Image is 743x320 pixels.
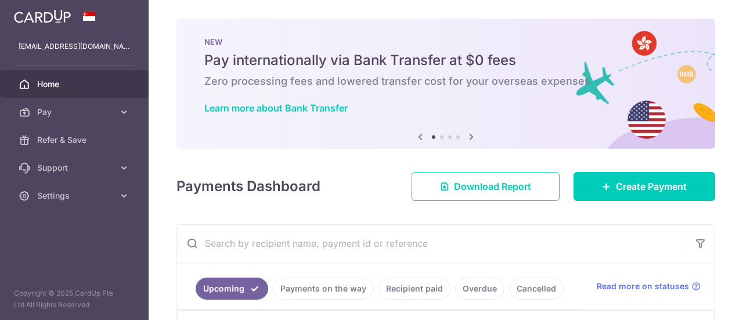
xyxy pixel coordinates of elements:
[14,9,71,23] img: CardUp
[616,179,687,193] span: Create Payment
[204,74,687,88] h6: Zero processing fees and lowered transfer cost for your overseas expenses
[19,41,130,52] p: [EMAIL_ADDRESS][DOMAIN_NAME]
[37,162,114,174] span: Support
[597,281,689,292] span: Read more on statuses
[176,176,320,197] h4: Payments Dashboard
[378,278,450,300] a: Recipient paid
[412,172,560,201] a: Download Report
[176,19,715,149] img: Bank transfer banner
[509,278,564,300] a: Cancelled
[273,278,374,300] a: Payments on the way
[196,278,268,300] a: Upcoming
[37,78,114,90] span: Home
[574,172,715,201] a: Create Payment
[454,179,531,193] span: Download Report
[37,134,114,146] span: Refer & Save
[204,51,687,70] h5: Pay internationally via Bank Transfer at $0 fees
[455,278,504,300] a: Overdue
[177,225,687,262] input: Search by recipient name, payment id or reference
[37,106,114,118] span: Pay
[37,190,114,202] span: Settings
[204,37,687,46] p: NEW
[597,281,701,292] a: Read more on statuses
[204,102,348,114] a: Learn more about Bank Transfer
